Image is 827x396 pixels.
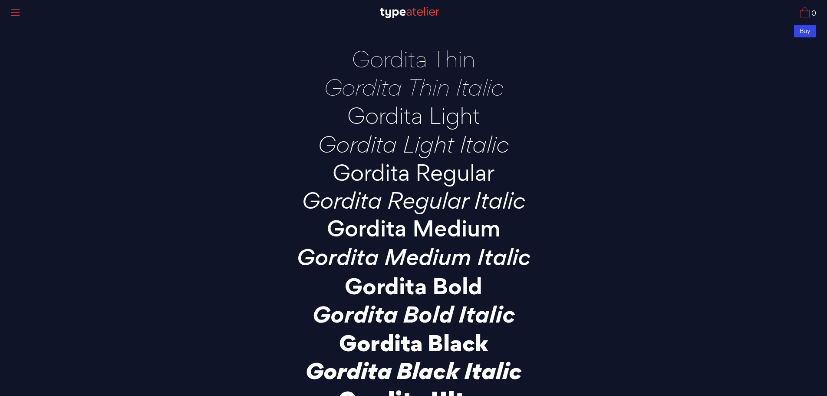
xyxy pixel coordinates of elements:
[262,103,566,127] p: Gordita Light
[262,302,566,326] p: Gordita Bold Italic
[810,10,816,17] span: 0
[800,7,816,17] a: 0
[262,217,566,241] p: Gordita Medium
[262,189,566,213] p: Gordita Regular Italic
[262,160,566,184] p: Gordita Regular
[262,47,566,71] p: Gordita Thin
[262,330,566,354] p: Gordita Black
[380,7,439,18] img: TA_Logo.svg
[262,274,566,298] p: Gordita Bold
[262,132,566,156] p: Gordita Light Italic
[262,75,566,99] p: Gordita Thin Italic
[262,245,566,269] p: Gordita Medium Italic
[262,359,566,383] p: Gordita Black Italic
[800,7,810,17] img: Cart_Icon.svg
[794,25,816,37] div: Buy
